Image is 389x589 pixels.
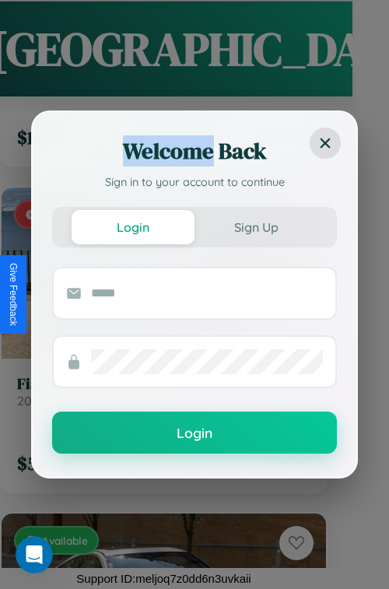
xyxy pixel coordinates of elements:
h2: Welcome Back [52,135,337,167]
button: Sign Up [194,210,317,244]
button: Login [72,210,194,244]
button: Login [52,412,337,454]
iframe: Intercom live chat [16,536,53,573]
div: Give Feedback [8,263,19,326]
p: Sign in to your account to continue [52,174,337,191]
